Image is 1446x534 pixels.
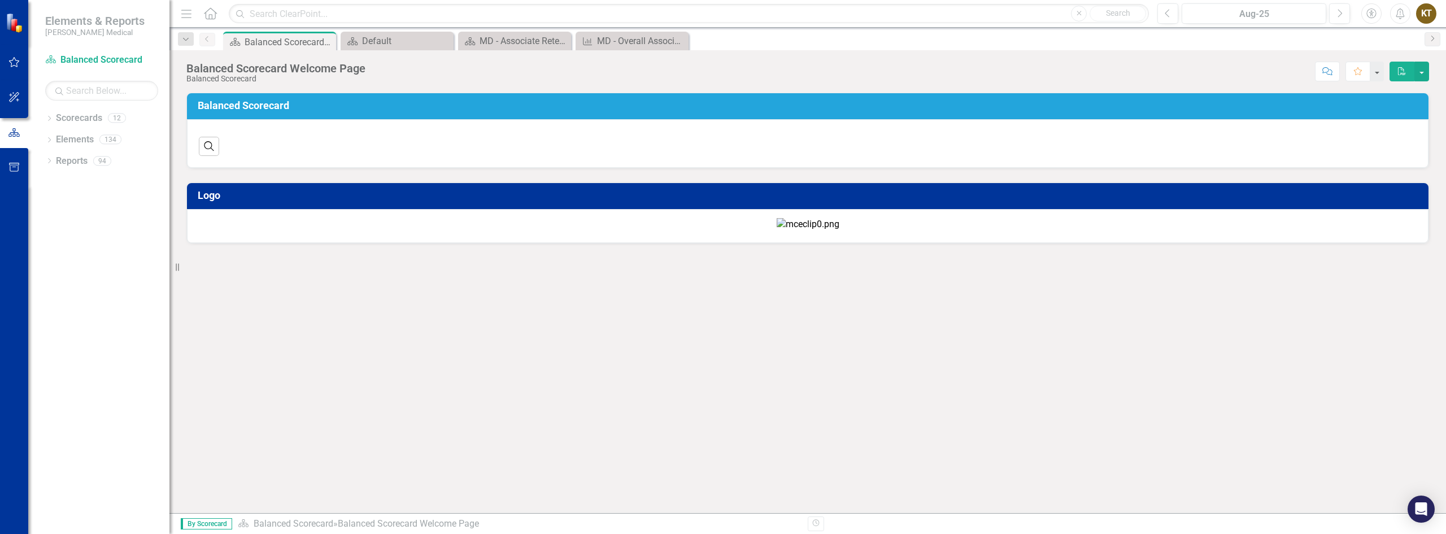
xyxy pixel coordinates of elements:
[45,81,158,101] input: Search Below...
[198,190,1422,201] h3: Logo
[597,34,686,48] div: MD - Overall Associate Turnover (Rolling 12 Mos.)
[338,518,479,529] div: Balanced Scorecard Welcome Page
[99,135,121,145] div: 134
[1408,496,1435,523] div: Open Intercom Messenger
[343,34,451,48] a: Default
[1182,3,1326,24] button: Aug-25
[461,34,568,48] a: MD - Associate Retention
[362,34,451,48] div: Default
[56,112,102,125] a: Scorecards
[181,518,232,529] span: By Scorecard
[254,518,333,529] a: Balanced Scorecard
[238,518,799,531] div: »
[45,54,158,67] a: Balanced Scorecard
[45,28,145,37] small: [PERSON_NAME] Medical
[1416,3,1436,24] button: KT
[186,75,365,83] div: Balanced Scorecard
[1090,6,1146,21] button: Search
[93,156,111,166] div: 94
[1186,7,1322,21] div: Aug-25
[480,34,568,48] div: MD - Associate Retention
[578,34,686,48] a: MD - Overall Associate Turnover (Rolling 12 Mos.)
[6,13,25,33] img: ClearPoint Strategy
[186,62,365,75] div: Balanced Scorecard Welcome Page
[198,100,1422,111] h3: Balanced Scorecard
[245,35,333,49] div: Balanced Scorecard Welcome Page
[229,4,1149,24] input: Search ClearPoint...
[1106,8,1130,18] span: Search
[777,218,839,231] img: mceclip0.png
[56,133,94,146] a: Elements
[108,114,126,123] div: 12
[45,14,145,28] span: Elements & Reports
[56,155,88,168] a: Reports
